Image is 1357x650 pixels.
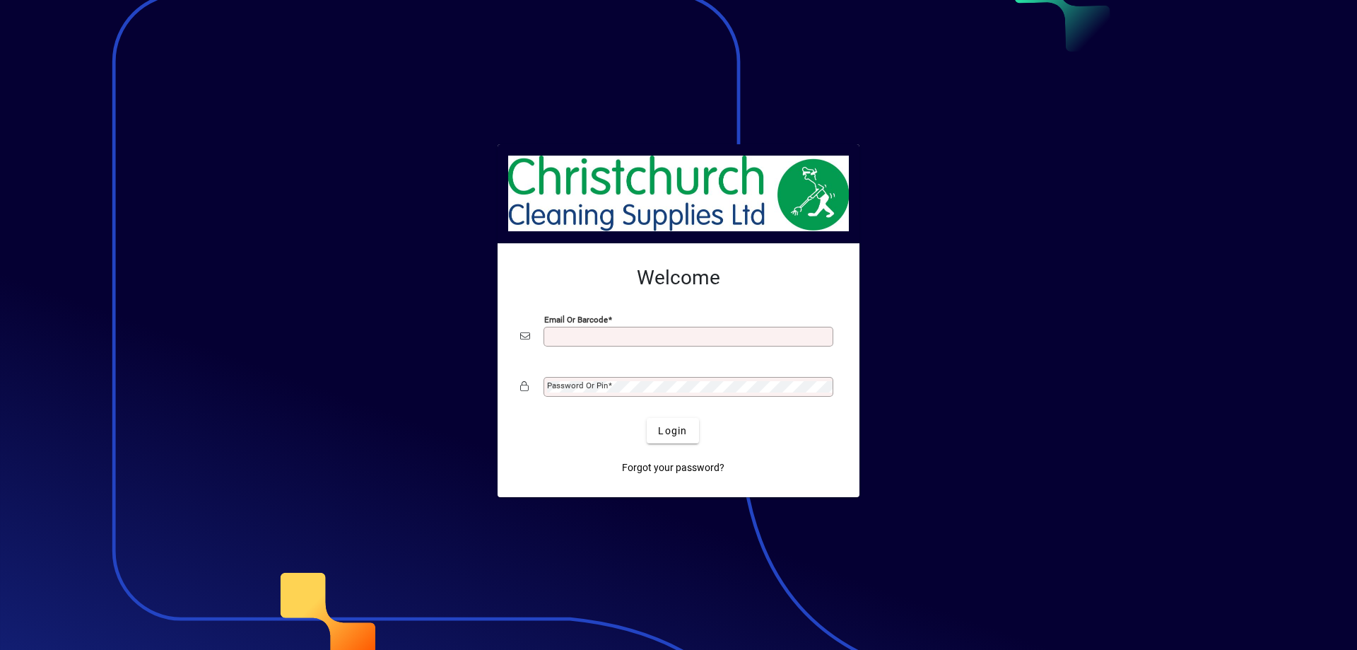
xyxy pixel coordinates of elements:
[616,455,730,480] a: Forgot your password?
[658,424,687,439] span: Login
[520,266,837,290] h2: Welcome
[647,418,698,443] button: Login
[547,381,608,390] mat-label: Password or Pin
[544,315,608,325] mat-label: Email or Barcode
[622,460,724,475] span: Forgot your password?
